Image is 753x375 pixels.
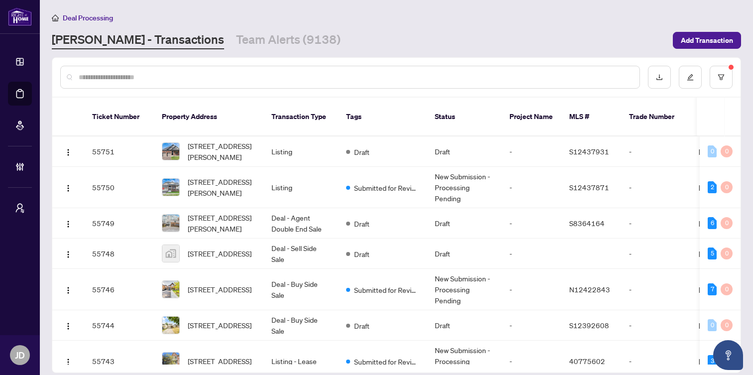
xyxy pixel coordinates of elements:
td: - [621,167,691,208]
span: Draft [354,249,370,259]
img: Logo [64,250,72,258]
td: - [621,239,691,269]
span: S12437871 [569,183,609,192]
td: - [502,239,561,269]
td: Draft [427,136,502,167]
div: 2 [708,181,717,193]
span: [STREET_ADDRESS] [188,356,251,367]
span: Draft [354,146,370,157]
div: 5 [708,248,717,259]
span: [STREET_ADDRESS] [188,320,251,331]
td: 55746 [84,269,154,310]
img: thumbnail-img [162,245,179,262]
img: thumbnail-img [162,179,179,196]
button: Open asap [713,340,743,370]
span: S12437931 [569,147,609,156]
th: Property Address [154,98,263,136]
span: user-switch [15,203,25,213]
td: - [502,269,561,310]
th: Trade Number [621,98,691,136]
div: 3 [708,355,717,367]
div: 0 [708,145,717,157]
img: Logo [64,220,72,228]
th: MLS # [561,98,621,136]
img: thumbnail-img [162,215,179,232]
td: Draft [427,208,502,239]
td: New Submission - Processing Pending [427,167,502,208]
td: - [502,208,561,239]
span: Draft [354,320,370,331]
td: Deal - Buy Side Sale [263,269,338,310]
div: 6 [708,217,717,229]
span: [STREET_ADDRESS][PERSON_NAME] [188,212,255,234]
img: Logo [64,322,72,330]
th: Tags [338,98,427,136]
img: thumbnail-img [162,353,179,370]
td: Deal - Buy Side Sale [263,310,338,341]
button: Logo [60,179,76,195]
span: filter [718,74,725,81]
button: Logo [60,215,76,231]
img: Logo [64,148,72,156]
span: JD [15,348,25,362]
img: Logo [64,286,72,294]
div: 0 [721,217,733,229]
td: Listing [263,167,338,208]
span: Draft [354,218,370,229]
td: 55750 [84,167,154,208]
div: 0 [721,145,733,157]
button: Logo [60,143,76,159]
td: 55744 [84,310,154,341]
span: download [656,74,663,81]
button: filter [710,66,733,89]
div: 0 [721,283,733,295]
span: [STREET_ADDRESS] [188,248,251,259]
td: Listing [263,136,338,167]
td: New Submission - Processing Pending [427,269,502,310]
span: Submitted for Review [354,284,419,295]
button: Logo [60,353,76,369]
td: - [621,269,691,310]
span: Submitted for Review [354,356,419,367]
img: Logo [64,184,72,192]
img: logo [8,7,32,26]
td: 55748 [84,239,154,269]
td: - [502,167,561,208]
span: edit [687,74,694,81]
div: 0 [721,248,733,259]
div: 7 [708,283,717,295]
span: Deal Processing [63,13,113,22]
td: - [621,136,691,167]
td: 55749 [84,208,154,239]
span: 40775602 [569,357,605,366]
td: - [502,136,561,167]
td: Deal - Sell Side Sale [263,239,338,269]
button: Logo [60,281,76,297]
div: 0 [708,319,717,331]
button: Add Transaction [673,32,741,49]
a: [PERSON_NAME] - Transactions [52,31,224,49]
img: Logo [64,358,72,366]
td: Draft [427,239,502,269]
span: Add Transaction [681,32,733,48]
span: [STREET_ADDRESS][PERSON_NAME] [188,176,255,198]
td: Draft [427,310,502,341]
td: - [502,310,561,341]
button: edit [679,66,702,89]
td: - [621,310,691,341]
th: Status [427,98,502,136]
button: Logo [60,246,76,261]
th: Project Name [502,98,561,136]
a: Team Alerts (9138) [236,31,341,49]
span: Submitted for Review [354,182,419,193]
button: Logo [60,317,76,333]
img: thumbnail-img [162,281,179,298]
span: [STREET_ADDRESS][PERSON_NAME] [188,140,255,162]
button: download [648,66,671,89]
th: Transaction Type [263,98,338,136]
div: 0 [721,181,733,193]
div: 0 [721,319,733,331]
td: 55751 [84,136,154,167]
th: Ticket Number [84,98,154,136]
span: home [52,14,59,21]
